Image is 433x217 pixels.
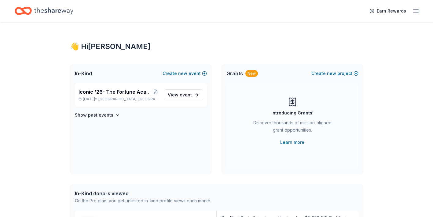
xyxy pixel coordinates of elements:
[75,70,92,77] span: In-Kind
[75,111,120,119] button: Show past events
[178,70,187,77] span: new
[271,109,314,117] div: Introducing Grants!
[163,70,207,77] button: Createnewevent
[70,42,363,51] div: 👋 Hi [PERSON_NAME]
[226,70,243,77] span: Grants
[311,70,358,77] button: Createnewproject
[366,6,410,17] a: Earn Rewards
[75,190,211,197] div: In-Kind donors viewed
[280,139,304,146] a: Learn more
[168,91,192,99] span: View
[15,4,73,18] a: Home
[180,92,192,97] span: event
[75,111,113,119] h4: Show past events
[75,197,211,204] div: On the Pro plan, you get unlimited in-kind profile views each month.
[79,97,159,102] p: [DATE] •
[98,97,159,102] span: [GEOGRAPHIC_DATA], [GEOGRAPHIC_DATA]
[79,88,153,95] span: Iconic '26- The Fortune Academy Presents the Roaring 20's
[245,70,258,77] div: New
[327,70,336,77] span: new
[251,119,334,136] div: Discover thousands of mission-aligned grant opportunities.
[164,89,203,100] a: View event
